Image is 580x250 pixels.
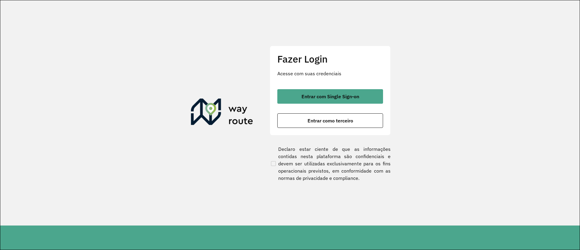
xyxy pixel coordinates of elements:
p: Acesse com suas credenciais [277,70,383,77]
span: Entrar com Single Sign-on [301,94,359,99]
button: button [277,89,383,104]
span: Entrar como terceiro [308,118,353,123]
img: Roteirizador AmbevTech [191,99,253,128]
label: Declaro estar ciente de que as informações contidas nesta plataforma são confidenciais e devem se... [270,145,391,182]
button: button [277,113,383,128]
h2: Fazer Login [277,53,383,65]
